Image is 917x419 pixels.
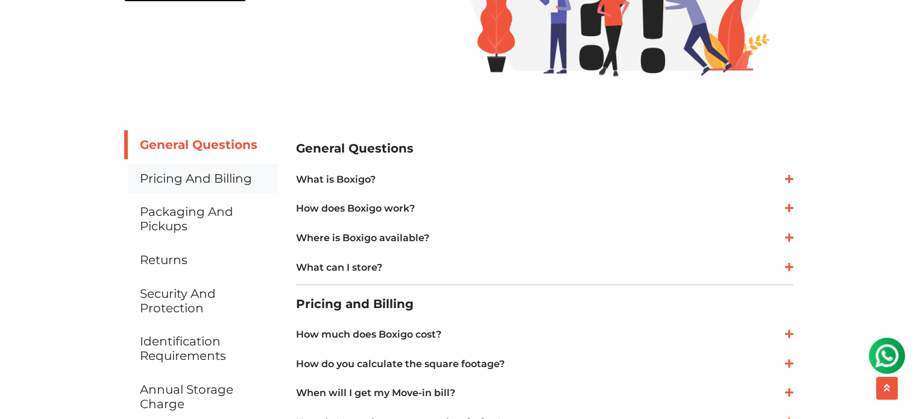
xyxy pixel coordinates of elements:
[124,327,278,370] a: Identification Requirements
[296,201,793,216] a: How does Boxigo work?
[296,291,793,318] h2: Pricing and Billing
[296,357,793,371] a: How do you calculate the square footage?
[124,197,278,241] a: Packaging and Pickups
[124,245,278,274] a: Returns
[296,135,793,162] h2: General Questions
[296,172,793,187] a: What is Boxigo?
[296,327,793,342] a: How much does Boxigo cost?
[124,130,278,159] a: General Questions
[124,375,278,418] a: Annual Storage Charge
[12,12,36,36] img: whatsapp-icon.svg
[124,279,278,323] a: Security and Protection
[296,231,793,245] a: Where is Boxigo available?
[124,164,278,193] a: Pricing and Billing
[876,377,898,400] button: scroll up
[296,260,793,275] a: What can I store?
[296,386,793,400] a: When will I get my Move-in bill?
